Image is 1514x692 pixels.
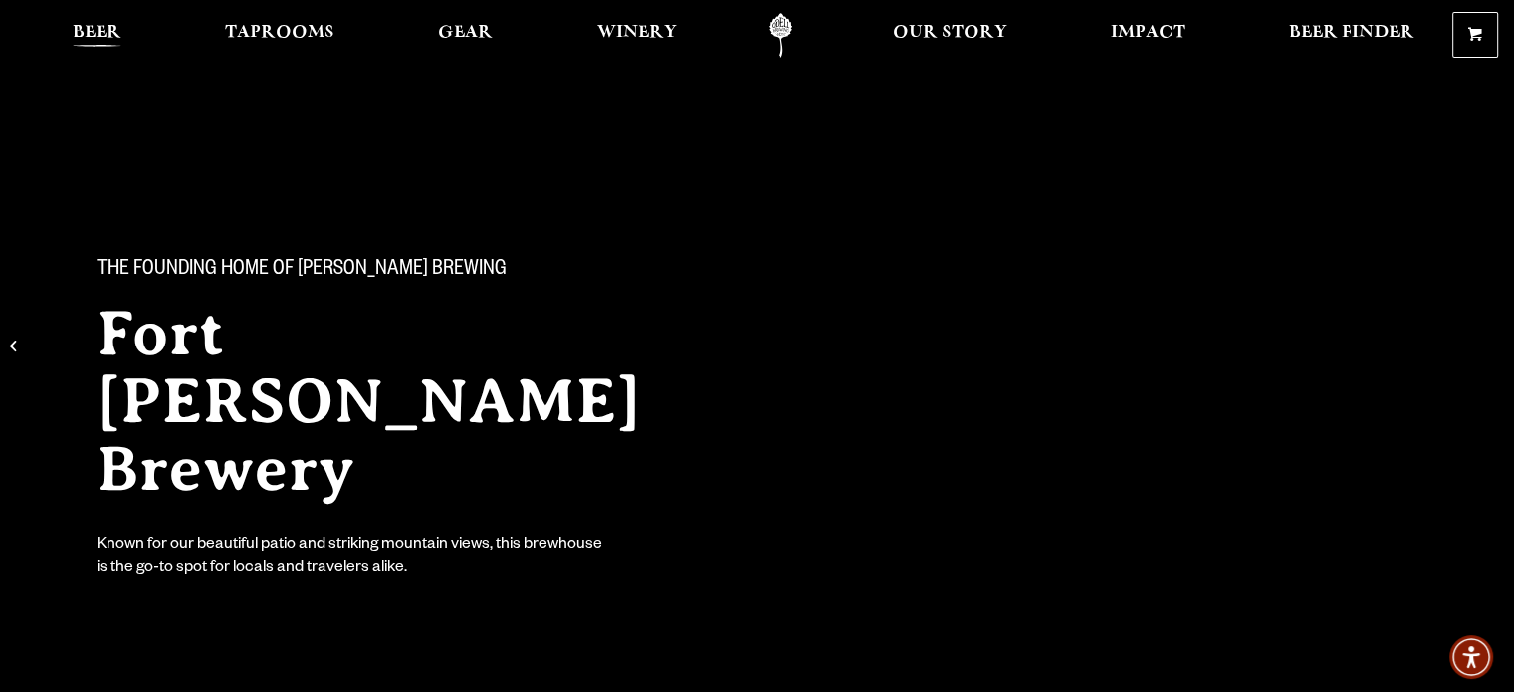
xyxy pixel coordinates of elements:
a: Gear [425,13,506,58]
a: Beer Finder [1275,13,1426,58]
span: Beer Finder [1288,25,1413,41]
a: Taprooms [212,13,347,58]
div: Accessibility Menu [1449,635,1493,679]
span: Gear [438,25,493,41]
span: Winery [597,25,677,41]
a: Our Story [880,13,1020,58]
a: Winery [584,13,690,58]
div: Known for our beautiful patio and striking mountain views, this brewhouse is the go-to spot for l... [97,535,606,580]
span: Impact [1111,25,1185,41]
a: Odell Home [744,13,818,58]
span: Beer [73,25,121,41]
span: Our Story [893,25,1007,41]
a: Impact [1098,13,1197,58]
h2: Fort [PERSON_NAME] Brewery [97,300,718,503]
span: Taprooms [225,25,334,41]
span: The Founding Home of [PERSON_NAME] Brewing [97,258,507,284]
a: Beer [60,13,134,58]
